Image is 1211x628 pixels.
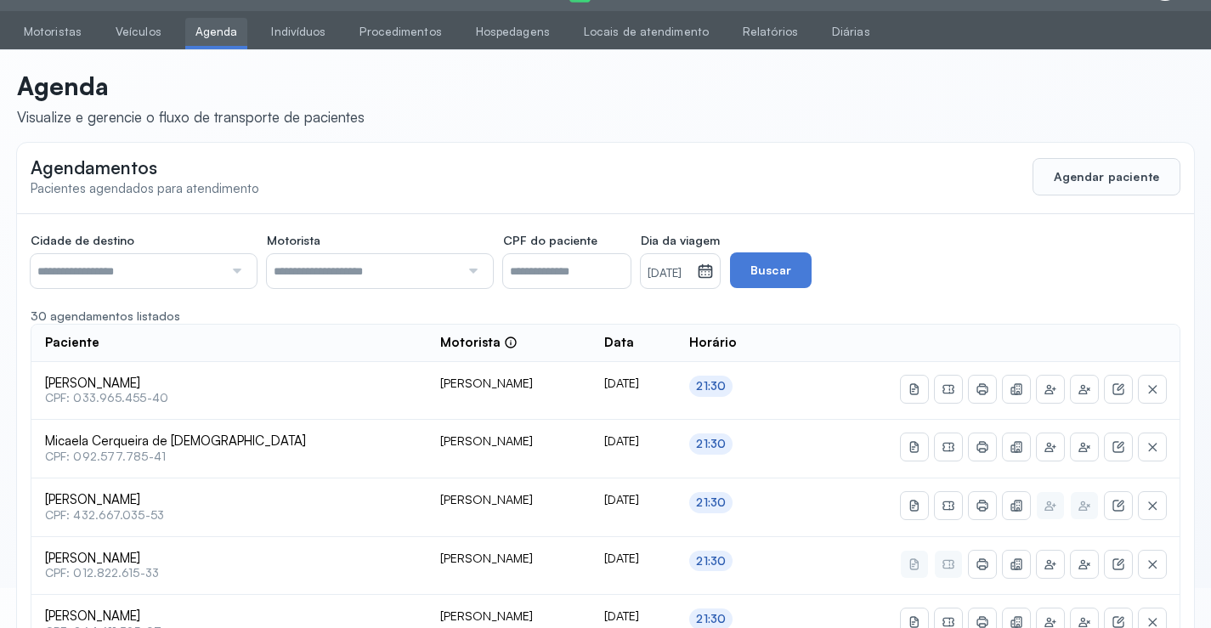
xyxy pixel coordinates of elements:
button: Agendar paciente [1033,158,1180,195]
span: CPF: 092.577.785-41 [45,450,413,464]
div: 21:30 [696,437,726,451]
div: Motorista [440,335,518,351]
button: Buscar [730,252,812,288]
a: Veículos [105,18,172,46]
div: [PERSON_NAME] [440,608,577,624]
a: Hospedagens [466,18,560,46]
div: 21:30 [696,554,726,569]
a: Motoristas [14,18,92,46]
div: [PERSON_NAME] [440,492,577,507]
div: [PERSON_NAME] [440,551,577,566]
div: [DATE] [604,608,662,624]
a: Agenda [185,18,248,46]
div: [PERSON_NAME] [440,433,577,449]
div: 21:30 [696,379,726,393]
span: CPF: 033.965.455-40 [45,391,413,405]
span: Cidade de destino [31,233,134,248]
span: [PERSON_NAME] [45,376,413,392]
span: [PERSON_NAME] [45,551,413,567]
span: Agendamentos [31,156,157,178]
a: Procedimentos [349,18,451,46]
span: [PERSON_NAME] [45,492,413,508]
a: Locais de atendimento [574,18,719,46]
span: Horário [689,335,737,351]
p: Agenda [17,71,365,101]
a: Indivíduos [261,18,336,46]
span: Micaela Cerqueira de [DEMOGRAPHIC_DATA] [45,433,413,450]
div: [DATE] [604,492,662,507]
div: [DATE] [604,433,662,449]
span: Pacientes agendados para atendimento [31,180,259,196]
div: 21:30 [696,612,726,626]
a: Relatórios [733,18,808,46]
span: Paciente [45,335,99,351]
span: [PERSON_NAME] [45,608,413,625]
span: CPF: 012.822.615-33 [45,566,413,580]
span: Motorista [267,233,320,248]
span: CPF do paciente [503,233,597,248]
div: [DATE] [604,376,662,391]
span: CPF: 432.667.035-53 [45,508,413,523]
div: 30 agendamentos listados [31,308,1180,324]
span: Dia da viagem [641,233,720,248]
span: Data [604,335,634,351]
div: [DATE] [604,551,662,566]
div: Visualize e gerencie o fluxo de transporte de pacientes [17,108,365,126]
small: [DATE] [648,265,690,282]
a: Diárias [822,18,880,46]
div: [PERSON_NAME] [440,376,577,391]
div: 21:30 [696,495,726,510]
